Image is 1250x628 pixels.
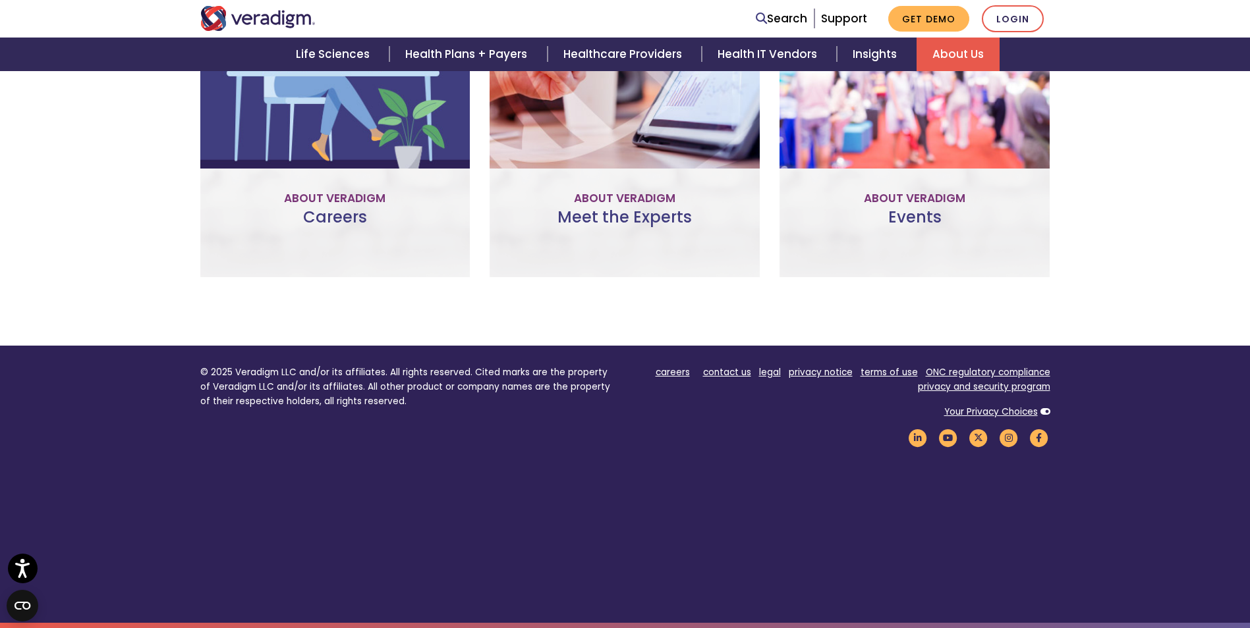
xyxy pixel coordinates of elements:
a: Login [982,5,1044,32]
button: Open CMP widget [7,590,38,621]
p: About Veradigm [211,190,460,207]
a: contact us [703,366,751,379]
a: privacy notice [789,366,853,379]
a: Veradigm LinkedIn Link [907,432,929,444]
p: About Veradigm [790,190,1039,207]
a: Veradigm Instagram Link [998,432,1020,444]
a: About Us [917,38,1000,71]
a: legal [759,366,781,379]
a: Health IT Vendors [702,38,837,71]
h3: Careers [211,208,460,246]
a: Veradigm YouTube Link [937,432,959,444]
h3: Events [790,208,1039,246]
p: About Veradigm [500,190,749,207]
h3: Meet the Experts [500,208,749,246]
a: Life Sciences [280,38,389,71]
a: Support [821,11,867,26]
a: Health Plans + Payers [389,38,547,71]
a: terms of use [861,366,918,379]
a: Get Demo [888,6,969,32]
a: privacy and security program [918,380,1050,393]
a: careers [656,366,690,379]
a: ONC regulatory compliance [926,366,1050,379]
a: Veradigm Twitter Link [967,432,990,444]
img: Veradigm logo [200,6,316,31]
a: Your Privacy Choices [944,406,1038,418]
a: Search [756,10,807,28]
p: © 2025 Veradigm LLC and/or its affiliates. All rights reserved. Cited marks are the property of V... [200,365,615,408]
a: Healthcare Providers [548,38,702,71]
a: Veradigm Facebook Link [1028,432,1050,444]
a: Insights [837,38,917,71]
